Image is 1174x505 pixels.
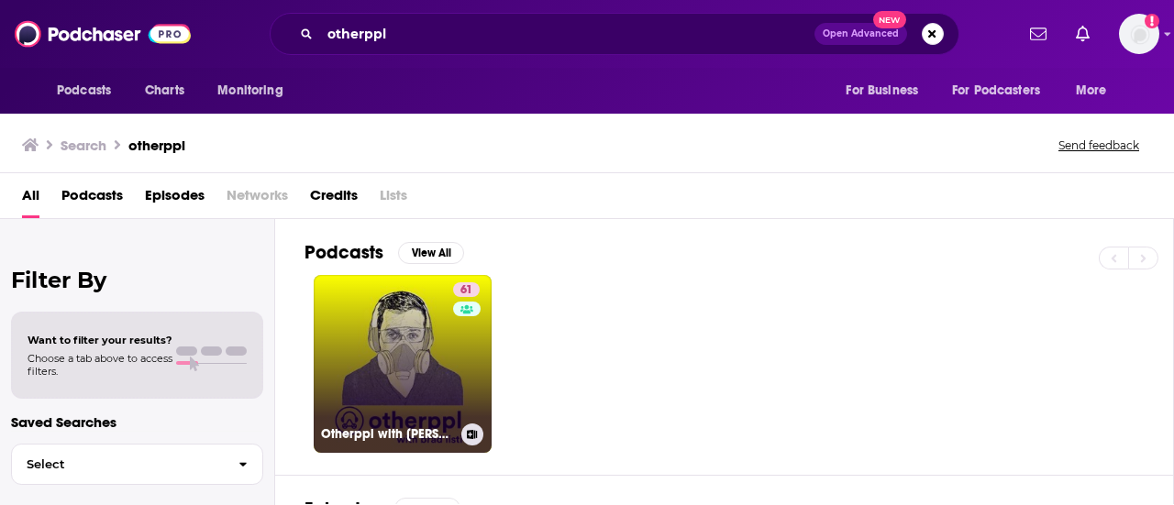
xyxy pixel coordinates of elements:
svg: Add a profile image [1145,14,1159,28]
button: Open AdvancedNew [814,23,907,45]
input: Search podcasts, credits, & more... [320,19,814,49]
span: Podcasts [57,78,111,104]
a: Show notifications dropdown [1023,18,1054,49]
h3: Otherppl with [PERSON_NAME] [321,426,454,442]
span: Choose a tab above to access filters. [28,352,172,378]
h3: otherppl [128,137,185,154]
span: Want to filter your results? [28,334,172,346]
span: Logged in as ShannonHennessey [1119,14,1159,54]
a: Show notifications dropdown [1069,18,1097,49]
h2: Filter By [11,267,263,293]
img: Podchaser - Follow, Share and Rate Podcasts [15,16,191,51]
button: Send feedback [1053,137,1145,153]
h2: Podcasts [305,241,383,264]
button: open menu [44,73,135,108]
a: Charts [133,73,195,108]
div: Search podcasts, credits, & more... [270,13,959,55]
span: For Business [846,78,918,104]
a: 61 [453,282,480,297]
a: Podcasts [61,181,123,218]
span: For Podcasters [952,78,1040,104]
p: Saved Searches [11,413,263,431]
span: Lists [380,181,407,218]
a: All [22,181,39,218]
span: Networks [227,181,288,218]
span: Monitoring [217,78,282,104]
span: New [873,11,906,28]
span: Charts [145,78,184,104]
a: Episodes [145,181,205,218]
button: Show profile menu [1119,14,1159,54]
a: Credits [310,181,358,218]
button: open menu [833,73,941,108]
button: Select [11,444,263,485]
h3: Search [61,137,106,154]
span: More [1076,78,1107,104]
button: open menu [940,73,1067,108]
button: open menu [205,73,306,108]
span: Select [12,458,224,470]
a: PodcastsView All [305,241,464,264]
a: 61Otherppl with [PERSON_NAME] [314,275,492,453]
span: 61 [460,281,472,300]
button: View All [398,242,464,264]
button: open menu [1063,73,1130,108]
span: Open Advanced [823,29,899,38]
img: User Profile [1119,14,1159,54]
